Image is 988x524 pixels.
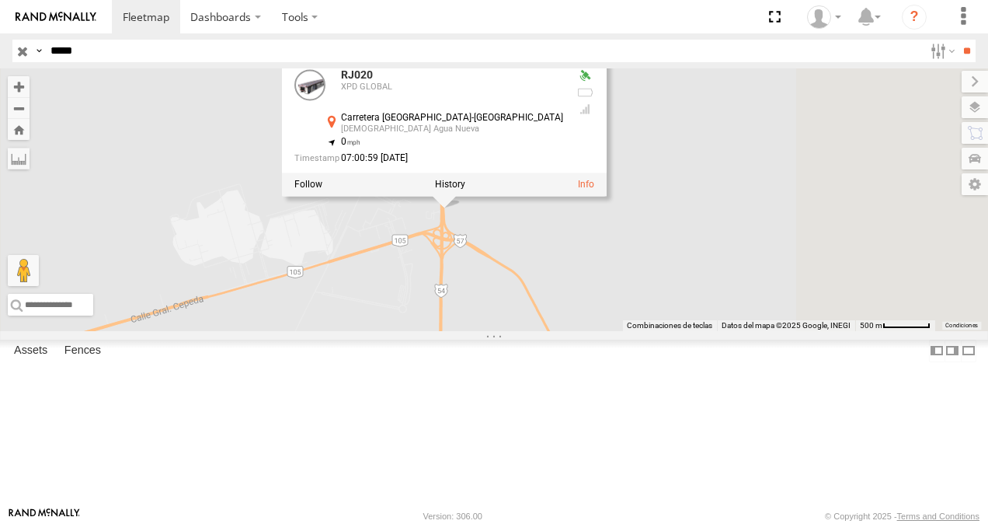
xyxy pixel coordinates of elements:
[341,83,563,93] div: XPD GLOBAL
[627,320,712,331] button: Combinaciones de teclas
[929,340,945,362] label: Dock Summary Table to the Left
[341,70,563,82] div: RJ020
[802,5,847,29] div: XPD GLOBAL
[9,508,80,524] a: Visit our Website
[435,180,465,190] label: View Asset History
[341,125,563,134] div: [DEMOGRAPHIC_DATA] Agua Nueva
[8,76,30,97] button: Zoom in
[578,180,594,190] a: View Asset Details
[8,148,30,169] label: Measure
[8,119,30,140] button: Zoom Home
[855,320,935,331] button: Escala del mapa: 500 m por 58 píxeles
[860,321,882,330] span: 500 m
[294,154,563,164] div: Date/time of location update
[57,340,109,362] label: Fences
[945,340,960,362] label: Dock Summary Table to the Right
[6,340,55,362] label: Assets
[16,12,96,23] img: rand-logo.svg
[962,173,988,195] label: Map Settings
[576,86,594,99] div: No battery health information received from this device.
[8,255,39,286] button: Arrastra el hombrecito naranja al mapa para abrir Street View
[576,103,594,116] div: Last Event GSM Signal Strength
[341,114,563,124] div: Carretera [GEOGRAPHIC_DATA]-[GEOGRAPHIC_DATA]
[825,512,979,521] div: © Copyright 2025 -
[897,512,979,521] a: Terms and Conditions
[722,321,851,330] span: Datos del mapa ©2025 Google, INEGI
[924,40,958,62] label: Search Filter Options
[423,512,482,521] div: Version: 306.00
[961,340,976,362] label: Hide Summary Table
[902,5,927,30] i: ?
[576,70,594,82] div: Valid GPS Fix
[8,97,30,119] button: Zoom out
[33,40,45,62] label: Search Query
[945,323,978,329] a: Condiciones
[341,137,360,148] span: 0
[294,180,322,190] label: Realtime tracking of Asset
